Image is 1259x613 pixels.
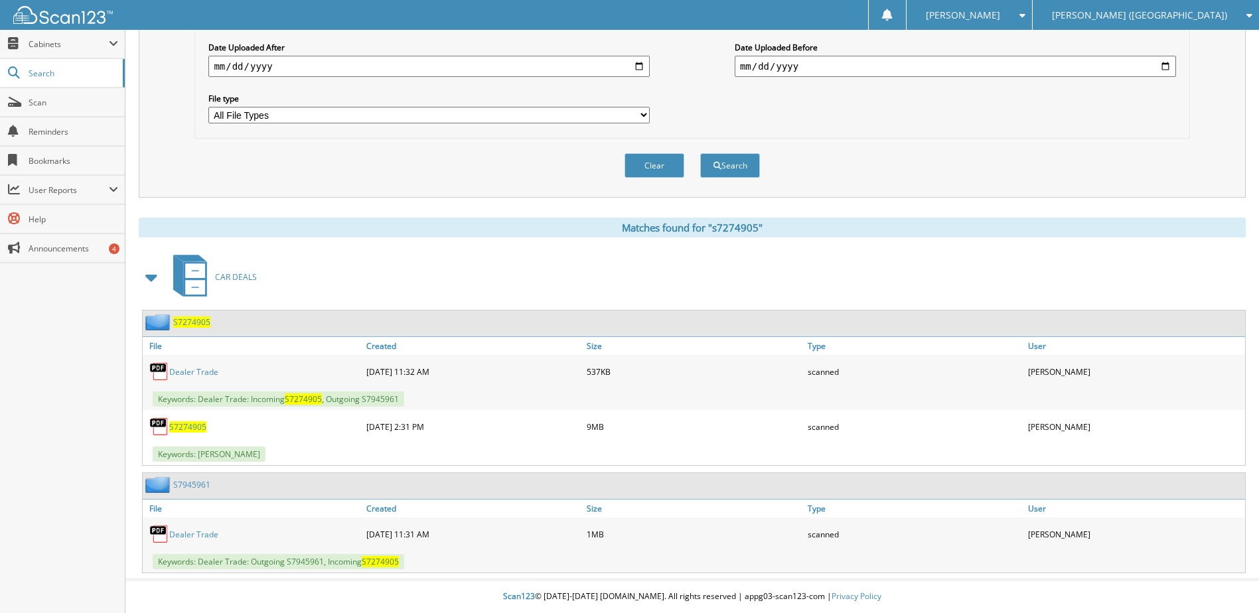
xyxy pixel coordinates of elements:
[625,153,684,178] button: Clear
[583,358,804,385] div: 537KB
[29,214,118,225] span: Help
[169,366,218,377] a: Dealer Trade
[1193,549,1259,613] iframe: Chat Widget
[583,413,804,440] div: 9MB
[173,479,210,490] a: S7945961
[804,337,1025,355] a: Type
[149,417,169,437] img: PDF.png
[735,42,1176,53] label: Date Uploaded Before
[13,6,113,24] img: scan123-logo-white.svg
[145,476,173,493] img: folder2.png
[1025,413,1245,440] div: [PERSON_NAME]
[143,500,363,517] a: File
[139,218,1246,238] div: Matches found for "s7274905"
[1052,11,1227,19] span: [PERSON_NAME] ([GEOGRAPHIC_DATA])
[153,446,265,462] span: Keywords: [PERSON_NAME]
[29,68,116,79] span: Search
[165,251,257,303] a: CAR DEALS
[804,500,1025,517] a: Type
[804,521,1025,547] div: scanned
[926,11,1000,19] span: [PERSON_NAME]
[145,314,173,330] img: folder2.png
[735,56,1176,77] input: end
[29,243,118,254] span: Announcements
[29,38,109,50] span: Cabinets
[804,358,1025,385] div: scanned
[29,155,118,167] span: Bookmarks
[109,243,119,254] div: 4
[285,393,322,405] span: S7274905
[169,529,218,540] a: Dealer Trade
[143,337,363,355] a: File
[700,153,760,178] button: Search
[583,337,804,355] a: Size
[804,413,1025,440] div: scanned
[208,42,650,53] label: Date Uploaded After
[503,590,535,602] span: Scan123
[362,556,399,567] span: S7274905
[215,271,257,283] span: CAR DEALS
[169,421,206,433] a: S7274905
[1025,521,1245,547] div: [PERSON_NAME]
[149,362,169,381] img: PDF.png
[29,184,109,196] span: User Reports
[149,524,169,544] img: PDF.png
[363,500,583,517] a: Created
[1025,337,1245,355] a: User
[583,500,804,517] a: Size
[29,126,118,137] span: Reminders
[125,580,1259,613] div: © [DATE]-[DATE] [DOMAIN_NAME]. All rights reserved | appg03-scan123-com |
[1025,358,1245,385] div: [PERSON_NAME]
[173,316,210,328] a: S7274905
[832,590,881,602] a: Privacy Policy
[153,554,404,569] span: Keywords: Dealer Trade: Outgoing S7945961, Incoming
[208,56,650,77] input: start
[1025,500,1245,517] a: User
[153,391,404,407] span: Keywords: Dealer Trade: Incoming , Outgoing S7945961
[583,521,804,547] div: 1MB
[208,93,650,104] label: File type
[29,97,118,108] span: Scan
[363,413,583,440] div: [DATE] 2:31 PM
[363,521,583,547] div: [DATE] 11:31 AM
[363,358,583,385] div: [DATE] 11:32 AM
[363,337,583,355] a: Created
